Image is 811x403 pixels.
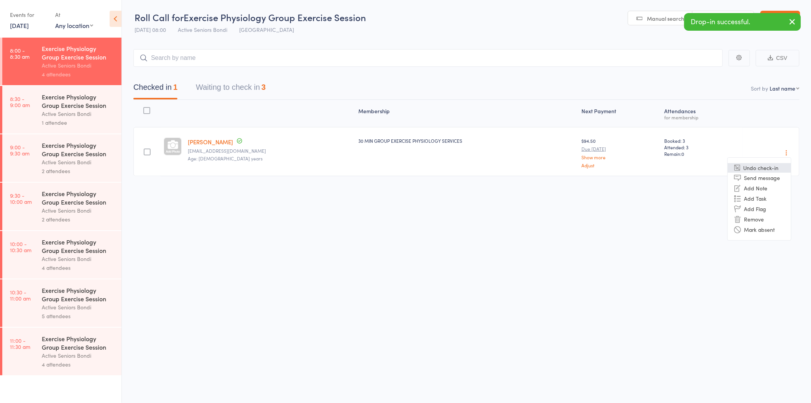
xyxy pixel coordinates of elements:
[355,103,579,124] div: Membership
[2,279,121,327] a: 10:30 -11:00 amExercise Physiology Group Exercise SessionActive Seniors Bondi5 attendees
[770,84,796,92] div: Last name
[10,289,31,301] time: 10:30 - 11:00 am
[751,84,768,92] label: Sort by
[728,225,791,235] li: Mark absent
[42,312,115,320] div: 5 attendees
[42,238,115,254] div: Exercise Physiology Group Exercise Session
[42,189,115,206] div: Exercise Physiology Group Exercise Session
[42,92,115,109] div: Exercise Physiology Group Exercise Session
[42,254,115,263] div: Active Seniors Bondi
[684,13,801,31] div: Drop-in successful.
[261,83,266,91] div: 3
[42,286,115,303] div: Exercise Physiology Group Exercise Session
[184,11,366,23] span: Exercise Physiology Group Exercise Session
[55,21,93,30] div: Any location
[42,109,115,118] div: Active Seniors Bondi
[10,144,30,156] time: 9:00 - 9:30 am
[2,86,121,134] a: 8:30 -9:00 amExercise Physiology Group Exercise SessionActive Seniors Bondi1 attendee
[665,137,740,144] span: Booked: 3
[662,103,743,124] div: Atten­dances
[135,26,166,33] span: [DATE] 08:00
[42,118,115,127] div: 1 attendee
[2,183,121,230] a: 9:30 -10:00 amExercise Physiology Group Exercise SessionActive Seniors Bondi2 attendees
[173,83,177,91] div: 1
[756,50,800,66] button: CSV
[42,44,115,61] div: Exercise Physiology Group Exercise Session
[42,70,115,79] div: 4 attendees
[581,137,658,168] div: $94.50
[10,47,30,59] time: 8:00 - 8:30 am
[760,11,800,26] a: Exit roll call
[42,360,115,369] div: 4 attendees
[2,134,121,182] a: 9:00 -9:30 amExercise Physiology Group Exercise SessionActive Seniors Bondi2 attendees
[42,141,115,158] div: Exercise Physiology Group Exercise Session
[682,150,685,157] span: 0
[42,351,115,360] div: Active Seniors Bondi
[2,38,121,85] a: 8:00 -8:30 amExercise Physiology Group Exercise SessionActive Seniors Bondi4 attendees
[196,79,266,99] button: Waiting to check in3
[42,167,115,175] div: 2 attendees
[10,192,32,205] time: 9:30 - 10:00 am
[728,214,791,225] li: Remove
[42,158,115,167] div: Active Seniors Bondi
[42,61,115,70] div: Active Seniors Bondi
[581,163,658,168] a: Adjust
[10,241,31,253] time: 10:00 - 10:30 am
[10,8,48,21] div: Events for
[581,155,658,160] a: Show more
[2,328,121,375] a: 11:00 -11:30 amExercise Physiology Group Exercise SessionActive Seniors Bondi4 attendees
[665,115,740,120] div: for membership
[647,15,685,22] span: Manual search
[188,148,352,154] small: dichandler@bigpond.com
[728,183,791,193] li: Add Note
[42,263,115,272] div: 4 attendees
[133,79,177,99] button: Checked in1
[42,303,115,312] div: Active Seniors Bondi
[578,103,661,124] div: Next Payment
[55,8,93,21] div: At
[728,163,791,173] li: Undo check-in
[42,334,115,351] div: Exercise Physiology Group Exercise Session
[581,146,658,152] small: Due [DATE]
[42,215,115,224] div: 2 attendees
[2,231,121,279] a: 10:00 -10:30 amExercise Physiology Group Exercise SessionActive Seniors Bondi4 attendees
[10,21,29,30] a: [DATE]
[188,138,233,146] a: [PERSON_NAME]
[188,155,263,162] span: Age: [DEMOGRAPHIC_DATA] years
[178,26,227,33] span: Active Seniors Bondi
[665,150,740,157] span: Remain:
[665,144,740,150] span: Attended: 3
[728,204,791,214] li: Add Flag
[135,11,184,23] span: Roll Call for
[133,49,723,67] input: Search by name
[728,173,791,183] li: Send message
[358,137,576,144] div: 30 MIN GROUP EXERCISE PHYSIOLOGY SERVICES
[42,206,115,215] div: Active Seniors Bondi
[10,337,30,350] time: 11:00 - 11:30 am
[10,96,30,108] time: 8:30 - 9:00 am
[239,26,294,33] span: [GEOGRAPHIC_DATA]
[728,193,791,204] li: Add Task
